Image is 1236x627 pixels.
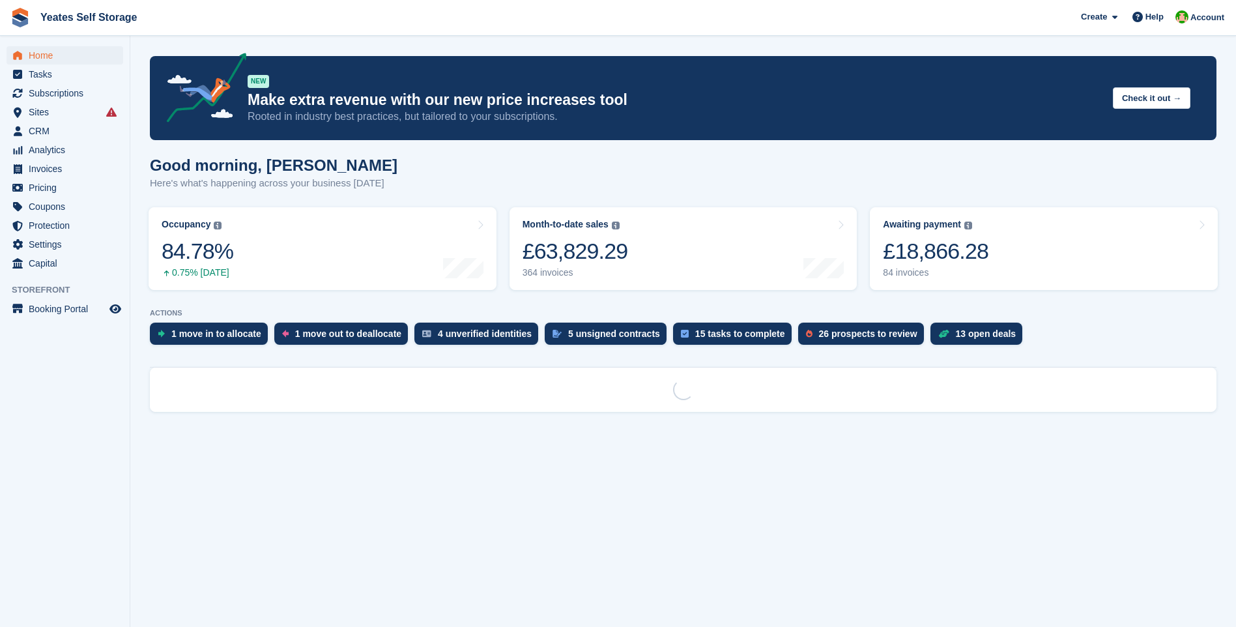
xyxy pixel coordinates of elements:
a: menu [7,179,123,197]
div: 0.75% [DATE] [162,267,233,278]
a: Occupancy 84.78% 0.75% [DATE] [149,207,496,290]
a: menu [7,84,123,102]
a: Preview store [108,301,123,317]
span: Coupons [29,197,107,216]
button: Check it out → [1113,87,1190,109]
img: move_outs_to_deallocate_icon-f764333ba52eb49d3ac5e1228854f67142a1ed5810a6f6cc68b1a99e826820c5.svg [282,330,289,338]
a: 4 unverified identities [414,323,545,351]
div: 1 move in to allocate [171,328,261,339]
div: 4 unverified identities [438,328,532,339]
div: 364 invoices [523,267,628,278]
a: Awaiting payment £18,866.28 84 invoices [870,207,1218,290]
div: £18,866.28 [883,238,988,265]
img: icon-info-grey-7440780725fd019a000dd9b08b2336e03edf1995a4989e88bcd33f0948082b44.svg [964,222,972,229]
div: Month-to-date sales [523,219,609,230]
div: 84 invoices [883,267,988,278]
a: menu [7,300,123,318]
span: Invoices [29,160,107,178]
span: Booking Portal [29,300,107,318]
a: menu [7,141,123,159]
a: Month-to-date sales £63,829.29 364 invoices [510,207,857,290]
span: Create [1081,10,1107,23]
div: 5 unsigned contracts [568,328,660,339]
a: 26 prospects to review [798,323,930,351]
span: Settings [29,235,107,254]
img: Angela Field [1175,10,1188,23]
a: menu [7,254,123,272]
img: prospect-51fa495bee0391a8d652442698ab0144808aea92771e9ea1ae160a38d050c398.svg [806,330,812,338]
a: menu [7,235,123,254]
a: menu [7,122,123,140]
img: move_ins_to_allocate_icon-fdf77a2bb77ea45bf5b3d319d69a93e2d87916cf1d5bf7949dd705db3b84f3ca.svg [158,330,165,338]
span: Subscriptions [29,84,107,102]
span: Capital [29,254,107,272]
a: menu [7,160,123,178]
p: Rooted in industry best practices, but tailored to your subscriptions. [248,109,1102,124]
i: Smart entry sync failures have occurred [106,107,117,117]
img: deal-1b604bf984904fb50ccaf53a9ad4b4a5d6e5aea283cecdc64d6e3604feb123c2.svg [938,329,949,338]
span: CRM [29,122,107,140]
div: 26 prospects to review [819,328,917,339]
p: Make extra revenue with our new price increases tool [248,91,1102,109]
a: menu [7,216,123,235]
span: Tasks [29,65,107,83]
span: Home [29,46,107,65]
div: Occupancy [162,219,210,230]
div: 1 move out to deallocate [295,328,401,339]
span: Analytics [29,141,107,159]
img: stora-icon-8386f47178a22dfd0bd8f6a31ec36ba5ce8667c1dd55bd0f319d3a0aa187defe.svg [10,8,30,27]
img: task-75834270c22a3079a89374b754ae025e5fb1db73e45f91037f5363f120a921f8.svg [681,330,689,338]
a: 1 move out to deallocate [274,323,414,351]
img: verify_identity-adf6edd0f0f0b5bbfe63781bf79b02c33cf7c696d77639b501bdc392416b5a36.svg [422,330,431,338]
h1: Good morning, [PERSON_NAME] [150,156,397,174]
img: icon-info-grey-7440780725fd019a000dd9b08b2336e03edf1995a4989e88bcd33f0948082b44.svg [214,222,222,229]
div: 13 open deals [956,328,1016,339]
a: 15 tasks to complete [673,323,798,351]
p: Here's what's happening across your business [DATE] [150,176,397,191]
a: Yeates Self Storage [35,7,143,28]
a: menu [7,46,123,65]
div: NEW [248,75,269,88]
img: contract_signature_icon-13c848040528278c33f63329250d36e43548de30e8caae1d1a13099fd9432cc5.svg [553,330,562,338]
span: Protection [29,216,107,235]
a: menu [7,197,123,216]
img: price-adjustments-announcement-icon-8257ccfd72463d97f412b2fc003d46551f7dbcb40ab6d574587a9cd5c0d94... [156,53,247,127]
p: ACTIONS [150,309,1216,317]
div: 15 tasks to complete [695,328,785,339]
div: 84.78% [162,238,233,265]
span: Help [1145,10,1164,23]
span: Account [1190,11,1224,24]
span: Storefront [12,284,130,297]
span: Sites [29,103,107,121]
span: Pricing [29,179,107,197]
a: 5 unsigned contracts [545,323,673,351]
a: menu [7,103,123,121]
div: Awaiting payment [883,219,961,230]
img: icon-info-grey-7440780725fd019a000dd9b08b2336e03edf1995a4989e88bcd33f0948082b44.svg [612,222,620,229]
div: £63,829.29 [523,238,628,265]
a: 1 move in to allocate [150,323,274,351]
a: 13 open deals [930,323,1029,351]
a: menu [7,65,123,83]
